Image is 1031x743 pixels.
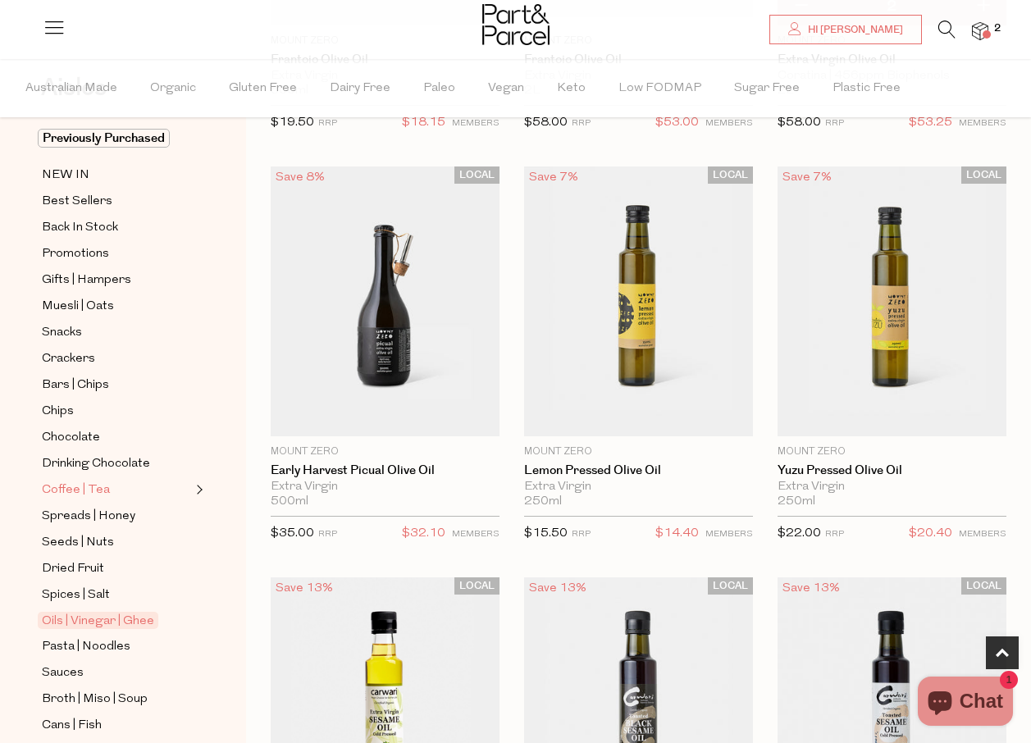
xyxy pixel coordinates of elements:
small: RRP [572,119,591,128]
a: Broth | Miso | Soup [42,689,191,709]
a: NEW IN [42,165,191,185]
span: Snacks [42,323,82,343]
span: $20.40 [909,523,952,545]
div: Save 8% [271,166,330,189]
span: 500ml [271,495,308,509]
a: Yuzu Pressed Olive Oil [778,463,1006,478]
a: Coffee | Tea [42,480,191,500]
a: Drinking Chocolate [42,454,191,474]
a: Spices | Salt [42,585,191,605]
span: Australian Made [25,60,117,117]
span: $18.15 [402,112,445,134]
p: Mount Zero [778,444,1006,459]
a: Early Harvest Picual Olive Oil [271,463,500,478]
small: RRP [825,530,844,539]
span: LOCAL [961,577,1006,595]
img: Early Harvest Picual Olive Oil [271,166,500,435]
span: LOCAL [708,577,753,595]
p: Mount Zero [524,444,753,459]
span: LOCAL [708,166,753,184]
span: Sugar Free [734,60,800,117]
span: 250ml [524,495,562,509]
small: RRP [572,530,591,539]
a: Hi [PERSON_NAME] [769,15,922,44]
a: Lemon Pressed Olive Oil [524,463,753,478]
span: 2 [990,21,1005,36]
span: Oils | Vinegar | Ghee [38,612,158,629]
a: Pasta | Noodles [42,636,191,657]
span: $53.25 [909,112,952,134]
div: Extra Virgin [524,480,753,495]
span: Promotions [42,244,109,264]
div: Save 7% [524,166,583,189]
div: Extra Virgin [778,480,1006,495]
small: RRP [318,119,337,128]
span: $14.40 [655,523,699,545]
a: Back In Stock [42,217,191,238]
span: $19.50 [271,116,314,129]
a: Bars | Chips [42,375,191,395]
div: Save 7% [778,166,837,189]
a: Dried Fruit [42,558,191,579]
span: Muesli | Oats [42,297,114,317]
span: Back In Stock [42,218,118,238]
a: Oils | Vinegar | Ghee [42,611,191,631]
a: Cans | Fish [42,715,191,736]
span: NEW IN [42,166,89,185]
div: Extra Virgin [271,480,500,495]
a: Snacks [42,322,191,343]
small: MEMBERS [705,530,753,539]
small: MEMBERS [705,119,753,128]
span: Vegan [488,60,524,117]
a: Spreads | Honey [42,506,191,526]
small: MEMBERS [959,119,1006,128]
span: Previously Purchased [38,129,170,148]
a: Chips [42,401,191,422]
a: Sauces [42,663,191,683]
span: Chocolate [42,428,100,448]
div: Save 13% [524,577,591,599]
inbox-online-store-chat: Shopify online store chat [913,677,1018,730]
span: Paleo [423,60,455,117]
small: RRP [318,530,337,539]
span: $22.00 [778,527,821,540]
button: Expand/Collapse Coffee | Tea [192,480,203,499]
span: $35.00 [271,527,314,540]
span: Cans | Fish [42,716,102,736]
span: Bars | Chips [42,376,109,395]
span: Coffee | Tea [42,481,110,500]
span: Dried Fruit [42,559,104,579]
small: MEMBERS [959,530,1006,539]
small: MEMBERS [452,119,500,128]
a: 2 [972,22,988,39]
span: LOCAL [961,166,1006,184]
a: Crackers [42,349,191,369]
small: RRP [825,119,844,128]
span: Chips [42,402,74,422]
a: Best Sellers [42,191,191,212]
div: Save 13% [271,577,338,599]
a: Promotions [42,244,191,264]
img: Part&Parcel [482,4,550,45]
span: 250ml [778,495,815,509]
span: Drinking Chocolate [42,454,150,474]
p: Mount Zero [271,444,500,459]
span: Plastic Free [833,60,901,117]
div: Save 13% [778,577,845,599]
span: Spreads | Honey [42,507,135,526]
span: Gifts | Hampers [42,271,131,290]
a: Muesli | Oats [42,296,191,317]
span: $15.50 [524,527,568,540]
span: Seeds | Nuts [42,533,114,553]
span: Hi [PERSON_NAME] [804,23,903,37]
small: MEMBERS [452,530,500,539]
img: Lemon Pressed Olive Oil [524,166,753,435]
span: Organic [150,60,196,117]
span: Pasta | Noodles [42,637,130,657]
a: Previously Purchased [42,129,191,148]
span: Gluten Free [229,60,297,117]
a: Chocolate [42,427,191,448]
span: Dairy Free [330,60,390,117]
span: LOCAL [454,577,500,595]
span: Low FODMAP [618,60,701,117]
